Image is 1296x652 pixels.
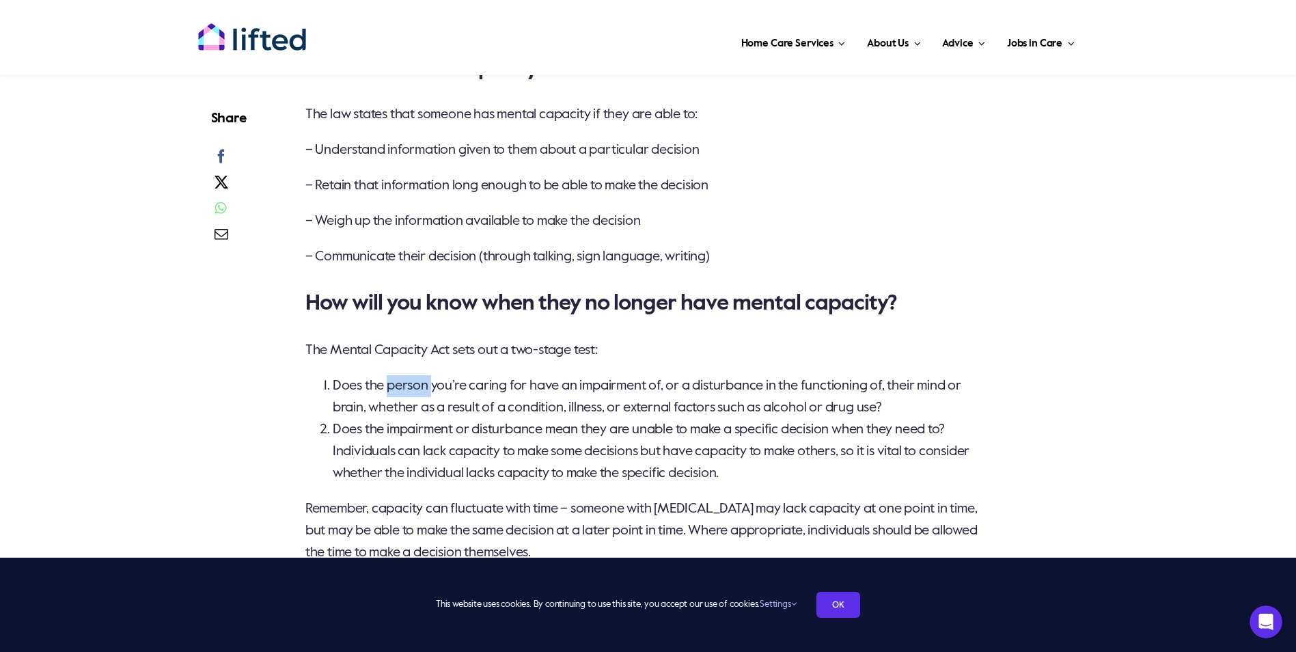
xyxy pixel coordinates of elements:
p: The Mental Capacity Act sets out a two-stage test: [305,340,992,362]
p: – Understand information given to them about a particular decision [305,139,992,161]
a: About Us [863,21,924,62]
li: Does the person you’re caring for have an impairment of, or a disturbance in the functioning of, ... [333,375,992,419]
p: – Communicate their decision (through talking, sign language, writing) [305,246,992,268]
p: Remember, capacity can fluctuate with time – someone with [MEDICAL_DATA] may lack capacity at one... [305,498,992,564]
span: About Us [867,33,909,55]
iframe: Intercom live chat [1250,606,1282,638]
a: OK [816,592,860,618]
nav: Main Menu [350,21,1079,62]
p: The law states that someone has mental capacity if they are able to: [305,104,992,126]
a: Jobs in Care [1003,21,1079,62]
p: – Weigh up the information available to make the decision [305,210,992,232]
a: Settings [760,600,796,609]
a: Facebook [211,147,232,173]
span: This website uses cookies. By continuing to use this site, you accept our use of cookies. [436,594,796,616]
a: Home Care Services [737,21,850,62]
p: – Retain that information long enough to be able to make the decision [305,175,992,197]
a: Advice [938,21,989,62]
a: X [211,173,232,199]
li: Does the impairment or disturbance mean they are unable to make a specific decision when they nee... [333,419,992,485]
span: Jobs in Care [1007,33,1062,55]
a: WhatsApp [211,199,230,225]
h3: How will you know when they no longer have mental capacity? [305,290,992,317]
span: Advice [942,33,973,55]
span: Home Care Services [741,33,833,55]
a: lifted-logo [197,23,307,36]
h4: Share [211,109,247,128]
a: Email [211,225,232,251]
